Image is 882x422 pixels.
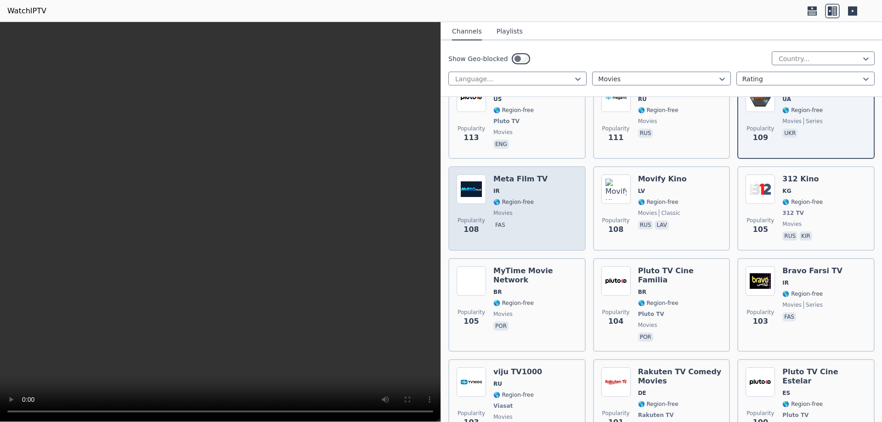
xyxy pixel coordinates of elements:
[493,310,513,318] span: movies
[493,198,534,206] span: 🌎 Region-free
[782,367,866,386] h6: Pluto TV Cine Estelar
[493,129,513,136] span: movies
[602,217,630,224] span: Popularity
[638,411,674,419] span: Rakuten TV
[782,118,802,125] span: movies
[753,224,768,235] span: 105
[803,301,823,309] span: series
[638,107,678,114] span: 🌎 Region-free
[638,174,687,184] h6: Movify Kino
[457,83,486,112] img: TV Land Drama
[493,402,513,410] span: Viasat
[746,410,774,417] span: Popularity
[803,118,823,125] span: series
[782,231,797,241] p: rus
[601,174,631,204] img: Movify Kino
[782,187,791,195] span: KG
[638,367,722,386] h6: Rakuten TV Comedy Movies
[782,301,802,309] span: movies
[458,217,485,224] span: Popularity
[638,96,647,103] span: RU
[601,367,631,397] img: Rakuten TV Comedy Movies
[493,209,513,217] span: movies
[655,220,669,230] p: lav
[746,174,775,204] img: 312 Kino
[608,224,623,235] span: 108
[493,118,520,125] span: Pluto TV
[782,209,804,217] span: 312 TV
[799,231,812,241] p: kir
[746,83,775,112] img: Bolt
[753,132,768,143] span: 109
[638,198,678,206] span: 🌎 Region-free
[782,174,823,184] h6: 312 Kino
[458,125,485,132] span: Popularity
[782,389,790,397] span: ES
[782,96,791,103] span: UA
[782,129,797,138] p: ukr
[746,309,774,316] span: Popularity
[782,411,808,419] span: Pluto TV
[464,316,479,327] span: 105
[493,299,534,307] span: 🌎 Region-free
[638,299,678,307] span: 🌎 Region-free
[638,400,678,408] span: 🌎 Region-free
[638,389,646,397] span: DE
[458,309,485,316] span: Popularity
[493,220,507,230] p: fas
[601,266,631,296] img: Pluto TV Cine Familia
[493,140,509,149] p: eng
[782,312,796,321] p: fas
[602,309,630,316] span: Popularity
[638,220,653,230] p: rus
[608,132,623,143] span: 111
[493,380,502,388] span: RU
[493,367,542,377] h6: viju TV1000
[782,290,823,298] span: 🌎 Region-free
[497,23,523,40] button: Playlists
[638,310,664,318] span: Pluto TV
[452,23,482,40] button: Channels
[493,288,502,296] span: BR
[638,332,653,342] p: por
[458,410,485,417] span: Popularity
[782,220,802,228] span: movies
[493,391,534,399] span: 🌎 Region-free
[602,125,630,132] span: Popularity
[602,410,630,417] span: Popularity
[457,266,486,296] img: MyTime Movie Network
[638,209,657,217] span: movies
[464,132,479,143] span: 113
[457,367,486,397] img: viju TV1000
[493,321,509,331] p: por
[493,107,534,114] span: 🌎 Region-free
[638,118,657,125] span: movies
[448,54,508,63] label: Show Geo-blocked
[457,174,486,204] img: Meta Film TV
[746,266,775,296] img: Bravo Farsi TV
[782,279,789,287] span: IR
[493,174,548,184] h6: Meta Film TV
[601,83,631,112] img: viju+ Megahit
[638,266,722,285] h6: Pluto TV Cine Familia
[464,224,479,235] span: 108
[638,321,657,329] span: movies
[659,209,680,217] span: classic
[753,316,768,327] span: 103
[638,187,645,195] span: LV
[493,413,513,421] span: movies
[782,266,842,276] h6: Bravo Farsi TV
[493,187,500,195] span: IR
[782,400,823,408] span: 🌎 Region-free
[782,107,823,114] span: 🌎 Region-free
[638,288,646,296] span: BR
[638,129,653,138] p: rus
[7,6,46,17] a: WatchIPTV
[493,266,577,285] h6: MyTime Movie Network
[746,217,774,224] span: Popularity
[746,125,774,132] span: Popularity
[782,198,823,206] span: 🌎 Region-free
[746,367,775,397] img: Pluto TV Cine Estelar
[608,316,623,327] span: 104
[493,96,502,103] span: US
